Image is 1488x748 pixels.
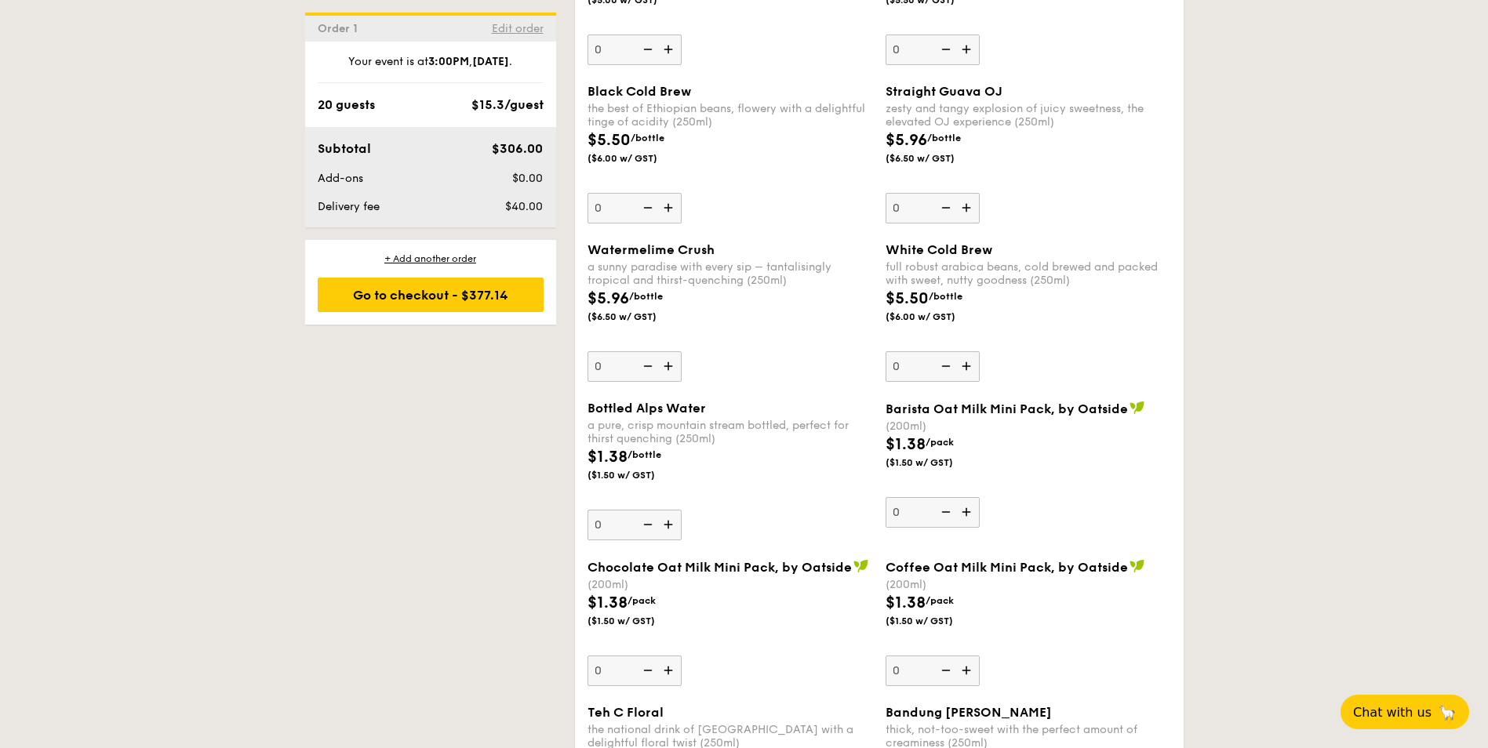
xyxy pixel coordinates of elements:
[588,242,715,257] span: Watermelime Crush
[1130,401,1145,415] img: icon-vegan.f8ff3823.svg
[318,172,363,185] span: Add-ons
[628,595,656,606] span: /pack
[588,448,628,467] span: $1.38
[588,310,694,323] span: ($6.50 w/ GST)
[588,193,682,223] input: Black Cold Brewthe best of Ethiopian beans, flowery with a delightful tinge of acidity (250ml)$5....
[635,193,658,223] img: icon-reduce.1d2dbef1.svg
[956,655,980,685] img: icon-add.58712e84.svg
[588,655,682,686] input: Chocolate Oat Milk Mini Pack, by Oatside(200ml)$1.38/pack($1.50 w/ GST)
[588,131,631,150] span: $5.50
[629,291,663,302] span: /bottle
[588,510,682,540] input: Bottled Alps Watera pure, crisp mountain stream bottled, perfect for thirst quenching (250ml)$1.3...
[929,291,962,302] span: /bottle
[588,152,694,165] span: ($6.00 w/ GST)
[428,55,469,68] strong: 3:00PM
[927,133,961,143] span: /bottle
[628,449,661,460] span: /bottle
[886,102,1171,129] div: zesty and tangy explosion of juicy sweetness, the elevated OJ experience (250ml)
[886,131,927,150] span: $5.96
[933,34,956,64] img: icon-reduce.1d2dbef1.svg
[588,34,682,65] input: a Taiwanese special, this blend features floral notes with a slight creamy finish (250ml)$4.59/bo...
[658,351,682,381] img: icon-add.58712e84.svg
[886,34,980,65] input: light and refreshing, high altitude oolong tea infused with yuzu citrus (250ml)$5.05/bottle($5.50...
[472,55,509,68] strong: [DATE]
[956,351,980,381] img: icon-add.58712e84.svg
[588,419,873,445] div: a pure, crisp mountain stream bottled, perfect for thirst quenching (250ml)
[635,510,658,539] img: icon-reduce.1d2dbef1.svg
[886,401,1128,416] span: Barista Oat Milk Mini Pack, by Oatside
[886,435,926,454] span: $1.38
[658,510,682,539] img: icon-add.58712e84.svg
[956,497,980,527] img: icon-add.58712e84.svg
[492,141,543,156] span: $306.00
[886,456,992,469] span: ($1.50 w/ GST)
[318,141,371,156] span: Subtotal
[886,705,1052,720] span: Bandung [PERSON_NAME]
[635,34,658,64] img: icon-reduce.1d2dbef1.svg
[886,615,992,627] span: ($1.50 w/ GST)
[588,260,873,287] div: a sunny paradise with every sip – tantalisingly tropical and thirst-quenching (250ml)
[318,278,544,312] div: Go to checkout - $377.14
[318,200,380,213] span: Delivery fee
[886,152,992,165] span: ($6.50 w/ GST)
[1353,705,1432,720] span: Chat with us
[853,559,869,573] img: icon-vegan.f8ff3823.svg
[886,419,1171,433] div: (200ml)
[588,351,682,382] input: Watermelime Crusha sunny paradise with every sip – tantalisingly tropical and thirst-quenching (2...
[318,252,544,265] div: + Add another order
[588,401,706,416] span: Bottled Alps Water
[512,172,543,185] span: $0.00
[588,469,694,481] span: ($1.50 w/ GST)
[588,594,628,612] span: $1.38
[886,242,992,257] span: White Cold Brew
[588,560,852,575] span: Chocolate Oat Milk Mini Pack, by Oatside
[886,578,1171,591] div: (200ml)
[926,437,954,448] span: /pack
[886,594,926,612] span: $1.38
[505,200,543,213] span: $40.00
[588,289,629,308] span: $5.96
[886,655,980,686] input: Coffee Oat Milk Mini Pack, by Oatside(200ml)$1.38/pack($1.50 w/ GST)
[631,133,664,143] span: /bottle
[588,102,873,129] div: the best of Ethiopian beans, flowery with a delightful tinge of acidity (250ml)
[318,22,364,35] span: Order 1
[1130,559,1145,573] img: icon-vegan.f8ff3823.svg
[886,497,980,528] input: Barista Oat Milk Mini Pack, by Oatside(200ml)$1.38/pack($1.50 w/ GST)
[933,497,956,527] img: icon-reduce.1d2dbef1.svg
[886,260,1171,287] div: full robust arabica beans, cold brewed and packed with sweet, nutty goodness (250ml)
[588,615,694,627] span: ($1.50 w/ GST)
[588,84,691,99] span: Black Cold Brew
[933,193,956,223] img: icon-reduce.1d2dbef1.svg
[886,310,992,323] span: ($6.00 w/ GST)
[886,560,1128,575] span: Coffee Oat Milk Mini Pack, by Oatside
[956,193,980,223] img: icon-add.58712e84.svg
[886,193,980,223] input: Straight Guava OJzesty and tangy explosion of juicy sweetness, the elevated OJ experience (250ml)...
[588,705,664,720] span: Teh C Floral
[956,34,980,64] img: icon-add.58712e84.svg
[926,595,954,606] span: /pack
[886,84,1002,99] span: Straight Guava OJ
[933,655,956,685] img: icon-reduce.1d2dbef1.svg
[933,351,956,381] img: icon-reduce.1d2dbef1.svg
[318,96,375,114] div: 20 guests
[492,22,544,35] span: Edit order
[886,351,980,382] input: White Cold Brewfull robust arabica beans, cold brewed and packed with sweet, nutty goodness (250m...
[318,54,544,83] div: Your event is at , .
[658,193,682,223] img: icon-add.58712e84.svg
[658,655,682,685] img: icon-add.58712e84.svg
[1438,703,1457,721] span: 🦙
[886,289,929,308] span: $5.50
[1341,695,1469,729] button: Chat with us🦙
[635,351,658,381] img: icon-reduce.1d2dbef1.svg
[658,34,682,64] img: icon-add.58712e84.svg
[588,578,873,591] div: (200ml)
[635,655,658,685] img: icon-reduce.1d2dbef1.svg
[471,96,544,114] div: $15.3/guest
